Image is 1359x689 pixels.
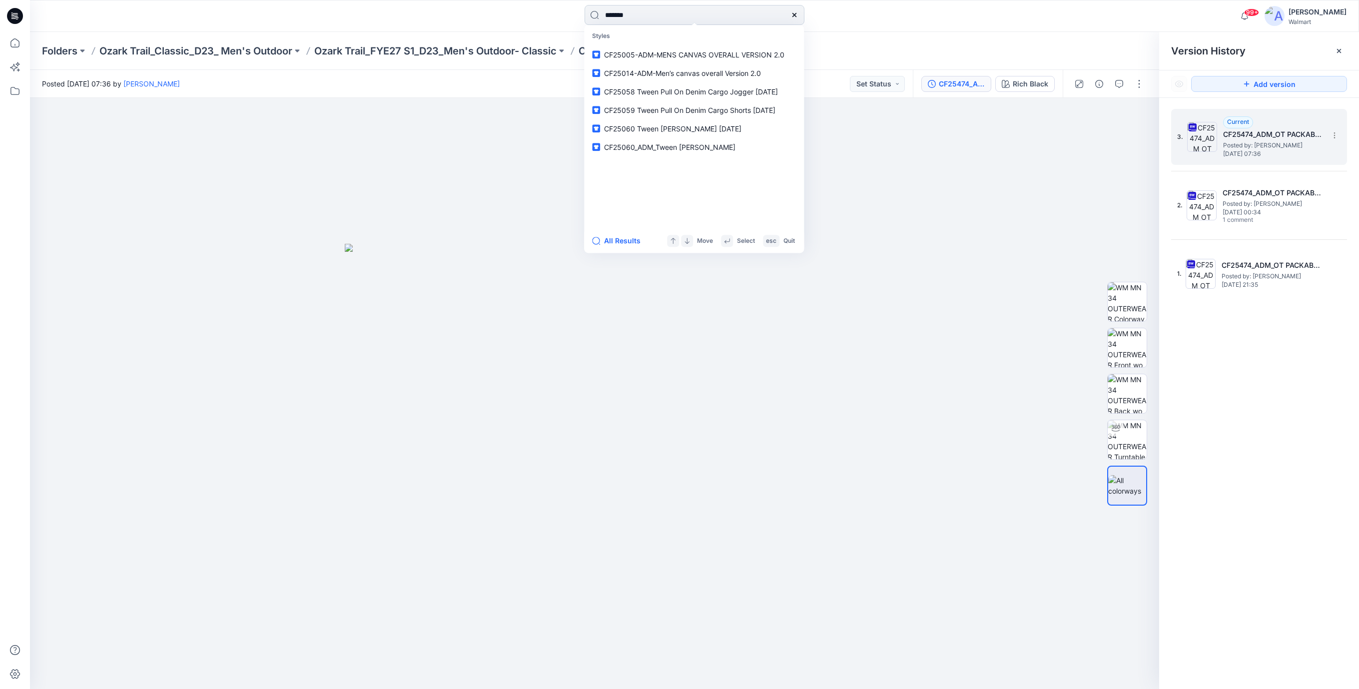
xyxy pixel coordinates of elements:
img: CF25474_ADM_OT PACKABLE JACKET-04-24-2025 [1186,259,1216,289]
p: esc [766,236,776,246]
img: WM MN 34 OUTERWEAR Colorway wo Avatar [1108,282,1147,321]
a: CF25058 Tween Pull On Denim Cargo Jogger [DATE] [586,82,802,101]
button: Show Hidden Versions [1171,76,1187,92]
span: CF25060 Tween [PERSON_NAME] [DATE] [604,124,741,133]
div: Walmart [1289,18,1347,25]
span: Posted by: Rajesh Kumar [1223,140,1323,150]
img: CF25474_ADM_OT PACKABLE JACKET-04-24-2025 [1187,190,1217,220]
span: 99+ [1244,8,1259,16]
button: Close [1335,47,1343,55]
h5: CF25474_ADM_OT PACKABLE JACKET-04-24-2025 [1222,259,1322,271]
span: Version History [1171,45,1246,57]
p: Styles [586,27,802,45]
span: 1. [1177,269,1182,278]
button: All Results [592,235,647,247]
span: [DATE] 07:36 [1223,150,1323,157]
button: Details [1091,76,1107,92]
h5: CF25474_ADM_OT PACKABLE JACKET-04-24-2025 [1223,187,1323,199]
span: Posted [DATE] 07:36 by [42,78,180,89]
p: Quit [783,236,795,246]
span: 3. [1177,132,1183,141]
a: Folders [42,44,77,58]
button: Rich Black [995,76,1055,92]
a: Ozark Trail_FYE27 S1_D23_Men's Outdoor- Classic [314,44,557,58]
span: 1 comment [1223,216,1293,224]
img: All colorways [1108,475,1146,496]
a: [PERSON_NAME] [123,79,180,88]
div: CF25474_ADM_OT PACKABLE JACKET-04-24-2025 [939,78,985,89]
p: Move [697,236,713,246]
p: Select [737,236,755,246]
img: WM MN 34 OUTERWEAR Turntable with Avatar [1108,420,1147,459]
span: CF25060_ADM_Tween [PERSON_NAME] [604,143,735,151]
a: Ozark Trail_Classic_D23_ Men's Outdoor [99,44,292,58]
span: Posted by: Chantal Blommerde [1223,199,1323,209]
span: Posted by: Chantal Blommerde [1222,271,1322,281]
span: CF25059 Tween Pull On Denim Cargo Shorts [DATE] [604,106,775,114]
div: Rich Black [1013,78,1048,89]
span: Current [1227,118,1249,125]
span: 2. [1177,201,1183,210]
span: [DATE] 00:34 [1223,209,1323,216]
span: CF25005-ADM-MENS CANVAS OVERALL VERSION 2.0 [604,50,784,59]
span: CF25058 Tween Pull On Denim Cargo Jogger [DATE] [604,87,778,96]
a: CF25005-ADM-MENS CANVAS OVERALL VERSION 2.0 [586,45,802,64]
p: CF25188_ADM_OT Camp Windbreaker [579,44,761,58]
a: CF25059 Tween Pull On Denim Cargo Shorts [DATE] [586,101,802,119]
span: CF25014-ADM-Men’s canvas overall Version 2.0 [604,69,761,77]
span: [DATE] 21:35 [1222,281,1322,288]
img: WM MN 34 OUTERWEAR Front wo Avatar [1108,328,1147,367]
button: Add version [1191,76,1347,92]
img: WM MN 34 OUTERWEAR Back wo Avatar [1108,374,1147,413]
h5: CF25474_ADM_OT PACKABLE JACKET-04-24-2025 [1223,128,1323,140]
a: CF25060_ADM_Tween [PERSON_NAME] [586,138,802,156]
a: CF25014-ADM-Men’s canvas overall Version 2.0 [586,64,802,82]
div: [PERSON_NAME] [1289,6,1347,18]
a: CF25060 Tween [PERSON_NAME] [DATE] [586,119,802,138]
img: CF25474_ADM_OT PACKABLE JACKET-04-24-2025 [1187,122,1217,152]
img: avatar [1265,6,1285,26]
button: CF25474_ADM_OT PACKABLE JACKET-04-24-2025 [921,76,991,92]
